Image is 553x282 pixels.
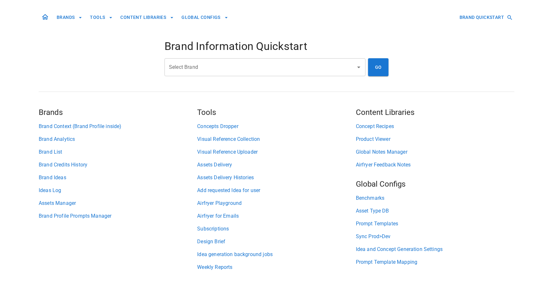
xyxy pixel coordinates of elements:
[356,220,514,228] a: Prompt Templates
[356,246,514,253] a: Idea and Concept Generation Settings
[356,123,514,130] a: Concept Recipes
[457,12,514,23] button: BRAND QUICKSTART
[197,225,356,233] a: Subscriptions
[39,148,197,156] a: Brand List
[197,187,356,194] a: Add requested Idea for user
[356,107,514,117] h5: Content Libraries
[356,207,514,215] a: Asset Type DB
[356,161,514,169] a: Airfryer Feedback Notes
[197,251,356,258] a: Idea generation background jobs
[356,179,514,189] h5: Global Configs
[179,12,231,23] button: GLOBAL CONFIGS
[164,40,389,53] h4: Brand Information Quickstart
[197,148,356,156] a: Visual Reference Uploader
[39,212,197,220] a: Brand Profile Prompts Manager
[197,135,356,143] a: Visual Reference Collection
[39,161,197,169] a: Brand Credits History
[54,12,85,23] button: BRANDS
[197,174,356,181] a: Assets Delivery Histories
[39,135,197,143] a: Brand Analytics
[197,212,356,220] a: Airfryer for Emails
[39,107,197,117] h5: Brands
[197,263,356,271] a: Weekly Reports
[356,258,514,266] a: Prompt Template Mapping
[197,199,356,207] a: Airfryer Playground
[197,123,356,130] a: Concepts Dropper
[118,12,176,23] button: CONTENT LIBRARIES
[197,107,356,117] h5: Tools
[356,233,514,240] a: Sync Prod>Dev
[39,199,197,207] a: Assets Manager
[39,123,197,130] a: Brand Context (Brand Profile inside)
[356,194,514,202] a: Benchmarks
[368,58,389,76] button: GO
[197,161,356,169] a: Assets Delivery
[87,12,115,23] button: TOOLS
[39,174,197,181] a: Brand Ideas
[356,148,514,156] a: Global Notes Manager
[39,187,197,194] a: Ideas Log
[354,63,363,72] button: Open
[197,238,356,246] a: Design Brief
[356,135,514,143] a: Product Viewer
